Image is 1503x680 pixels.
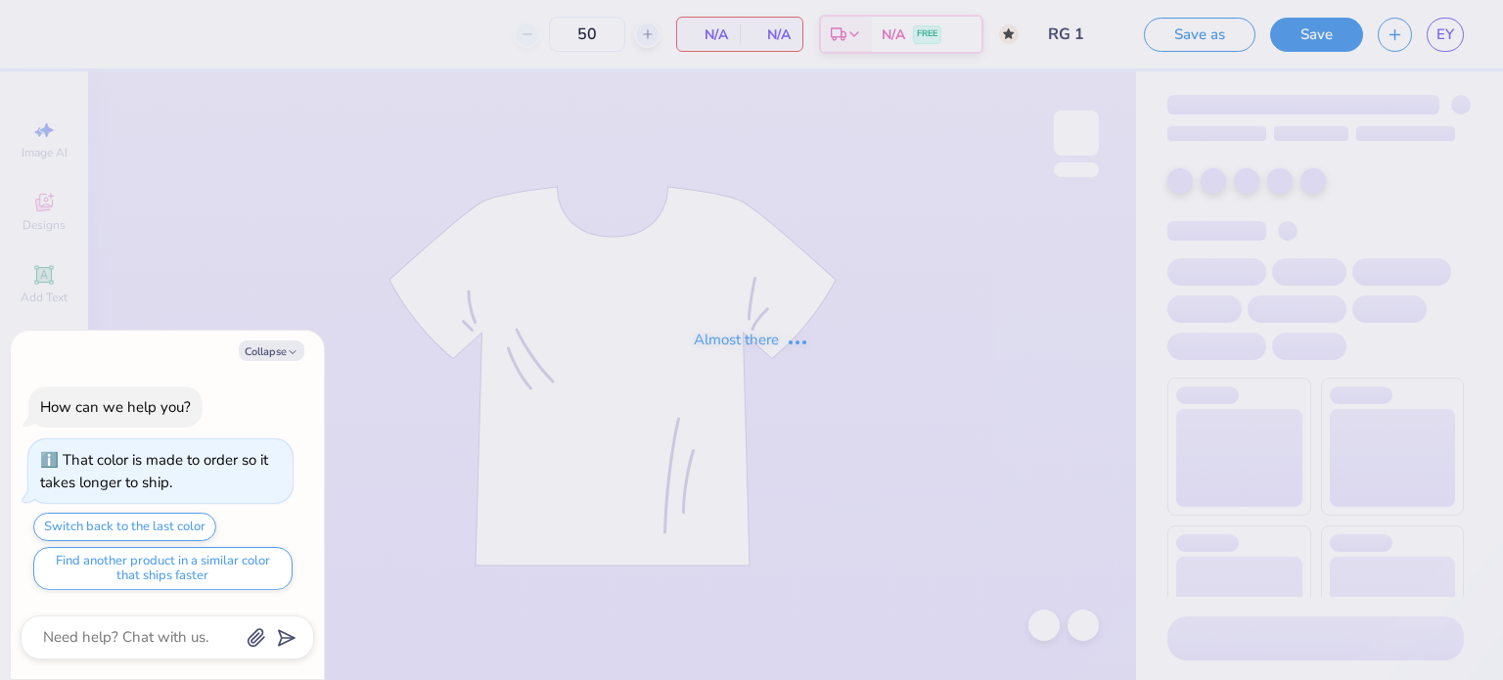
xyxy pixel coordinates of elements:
div: That color is made to order so it takes longer to ship. [40,450,268,492]
div: How can we help you? [40,397,191,417]
button: Switch back to the last color [33,513,216,541]
button: Collapse [239,340,304,361]
button: Find another product in a similar color that ships faster [33,547,293,590]
div: Almost there [694,329,809,351]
